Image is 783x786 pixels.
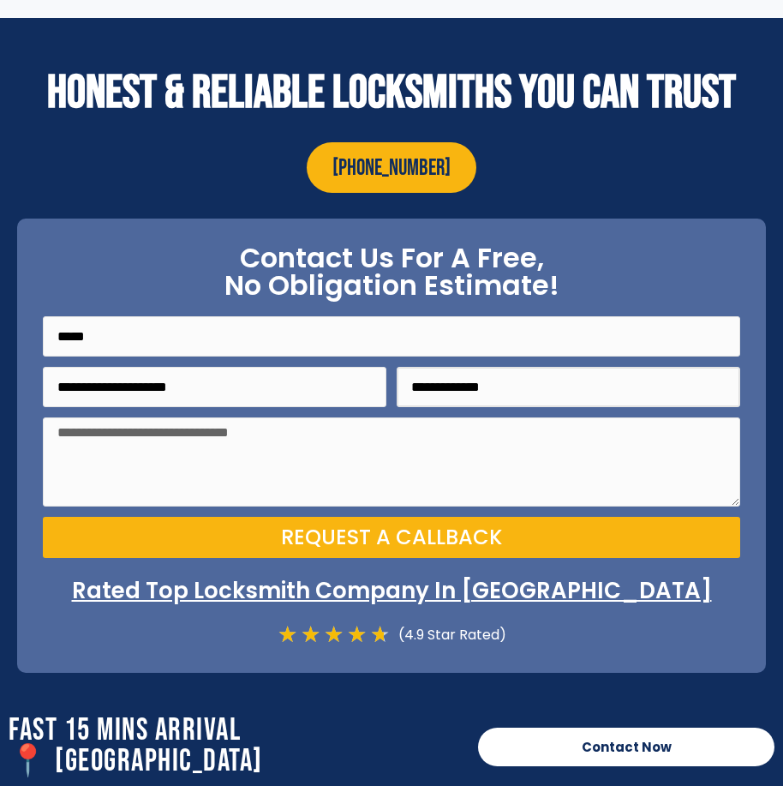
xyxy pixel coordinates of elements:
[332,155,451,183] span: [PHONE_NUMBER]
[582,741,672,753] span: Contact Now
[324,623,344,646] i: ★
[281,527,502,548] span: Request a Callback
[301,623,320,646] i: ★
[347,623,367,646] i: ★
[43,575,740,606] p: Rated Top Locksmith Company In [GEOGRAPHIC_DATA]
[43,517,740,558] button: Request a Callback
[390,623,506,646] div: (4.9 Star Rated)
[43,316,740,568] form: On Point Locksmith
[278,623,297,646] i: ★
[9,69,774,117] h2: Honest & reliable locksmiths you can trust
[370,623,390,646] i: ★
[278,623,390,646] div: 4.7/5
[478,728,774,766] a: Contact Now
[9,716,461,777] h2: Fast 15 Mins Arrival 📍 [GEOGRAPHIC_DATA]
[307,142,476,193] a: [PHONE_NUMBER]
[43,244,740,299] h2: Contact Us For A Free, No Obligation Estimate!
